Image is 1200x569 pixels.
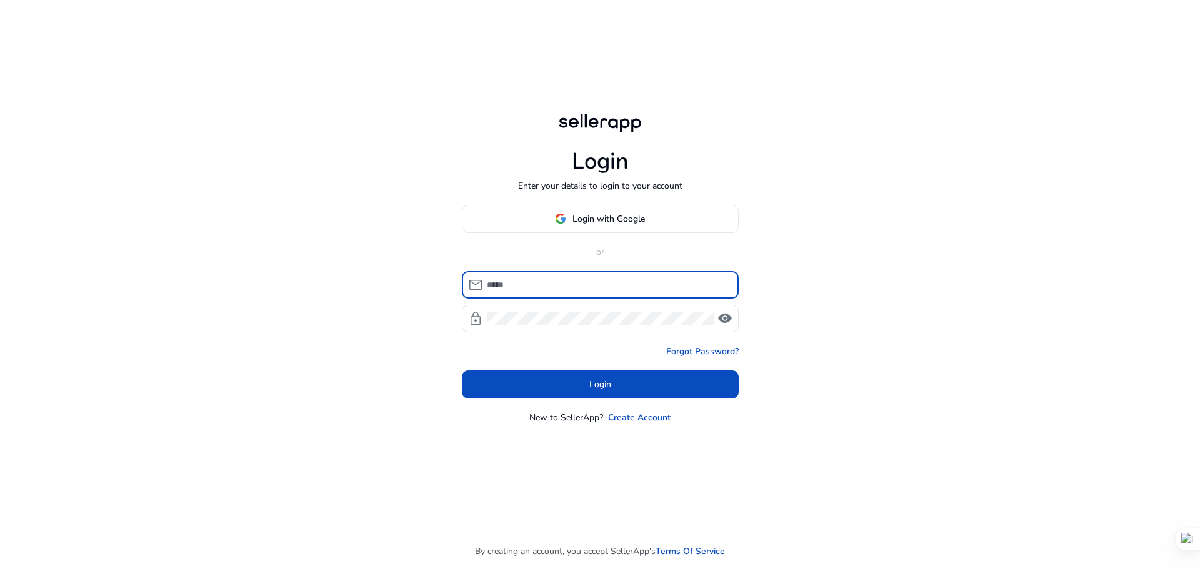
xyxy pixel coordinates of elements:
[518,179,682,192] p: Enter your details to login to your account
[468,277,483,292] span: mail
[656,545,725,558] a: Terms Of Service
[572,148,629,175] h1: Login
[462,205,739,233] button: Login with Google
[555,213,566,224] img: google-logo.svg
[529,411,603,424] p: New to SellerApp?
[589,378,611,391] span: Login
[717,311,732,326] span: visibility
[462,370,739,398] button: Login
[468,311,483,326] span: lock
[462,245,739,259] p: or
[572,212,645,225] span: Login with Google
[608,411,671,424] a: Create Account
[666,345,739,358] a: Forgot Password?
